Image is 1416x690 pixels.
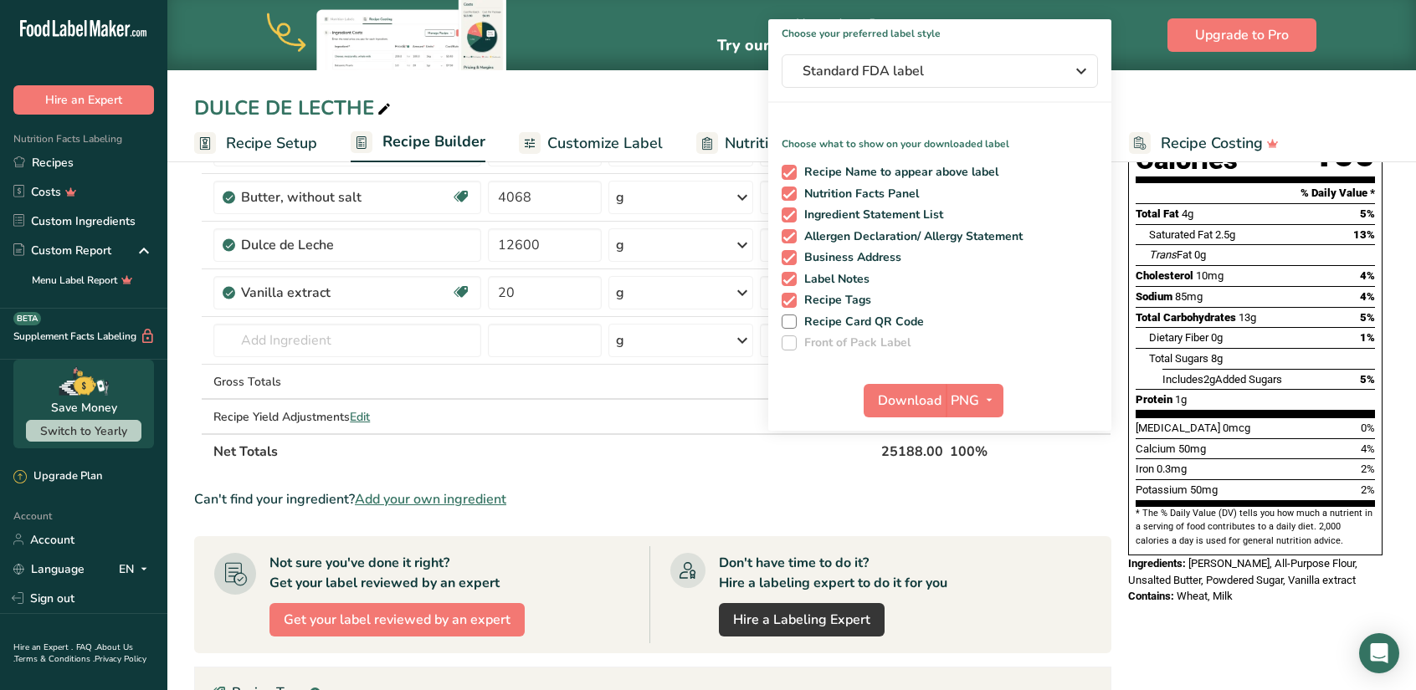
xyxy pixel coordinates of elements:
span: 10mg [1196,269,1224,282]
div: Gross Totals [213,373,481,391]
span: 2% [1361,463,1375,475]
button: Get your label reviewed by an expert [269,603,525,636]
span: 5% [1360,207,1375,220]
a: Privacy Policy [95,653,146,665]
a: Hire an Expert . [13,641,73,653]
span: 50mg [1190,483,1218,496]
span: Recipe Tags [797,293,872,308]
span: 2% [1361,483,1375,496]
div: Recipe Yield Adjustments [213,408,481,426]
div: DULCE DE LECTHE [194,93,394,123]
span: Dietary Fiber [1149,331,1208,344]
div: Open Intercom Messenger [1359,633,1399,673]
th: Net Totals [210,433,878,468]
span: Cholesterol [1136,269,1193,282]
button: Standard FDA label [782,54,1098,88]
span: Includes Added Sugars [1162,373,1282,386]
div: g [616,235,624,255]
div: g [616,283,624,303]
div: Can't find your ingredient? [194,489,1111,509]
a: Recipe Builder [351,123,485,163]
a: Terms & Conditions . [14,653,95,665]
button: Upgrade to Pro [1167,18,1316,52]
h1: Choose your preferred label style [768,19,1111,41]
span: 2.5g [1215,228,1235,241]
span: Business Address [797,250,902,265]
span: 13% [1353,228,1375,241]
button: Download [864,384,946,417]
span: 4% [1360,290,1375,303]
span: 0% [1361,422,1375,434]
a: Language [13,555,85,584]
span: Front of Pack Label [797,335,911,350]
span: Customize Label [547,132,663,155]
span: [PERSON_NAME], All-Purpose Flour, Unsalted Butter, Powdered Sugar, Vanilla extract [1128,557,1357,586]
span: Nutrition Breakdown [725,132,868,155]
span: Ingredient Statement List [797,207,944,222]
span: Ingredients: [1128,557,1186,570]
span: Get your label reviewed by an expert [284,610,510,630]
span: Upgrade to Pro [1195,25,1289,45]
span: 13g [1239,311,1256,324]
div: Butter, without salt [241,187,450,207]
a: Recipe Costing [1129,125,1279,162]
div: BETA [13,312,41,325]
a: Customize Label [519,125,663,162]
span: 5% [1360,311,1375,324]
div: Don't have time to do it? Hire a labeling expert to do it for you [719,553,947,593]
span: Edit [350,409,370,425]
span: Switch to Yearly [40,423,127,439]
span: Standard FDA label [803,61,1054,81]
a: Recipe Setup [194,125,317,162]
span: [MEDICAL_DATA] [1136,422,1220,434]
span: Total Fat [1136,207,1179,220]
a: Hire a Labeling Expert [719,603,885,636]
div: Upgrade Plan [13,468,102,485]
a: About Us . [13,641,133,665]
div: Calories [1136,148,1280,172]
span: Recipe Builder [382,130,485,153]
div: Not sure you've done it right? Get your label reviewed by an expert [269,553,500,593]
section: % Daily Value * [1136,183,1375,203]
span: 0.3mg [1157,463,1187,475]
div: g [616,187,624,207]
span: Recipe Costing [1161,132,1263,155]
span: Saturated Fat [1149,228,1213,241]
span: Recipe Name to appear above label [797,165,999,180]
div: Dulce de Leche [241,235,450,255]
span: 85mg [1175,290,1203,303]
span: Download [878,391,941,411]
span: Contains: [1128,590,1174,602]
span: 2g [1203,373,1215,386]
span: 4% [1360,269,1375,282]
span: 1g [1175,393,1187,406]
th: 25188.00 [878,433,947,468]
span: Fat [1149,248,1192,261]
span: Total Sugars [1149,352,1208,365]
div: Upgrade to Pro [717,1,968,70]
span: 0mcg [1223,422,1250,434]
button: Hire an Expert [13,85,154,115]
span: Wheat, Milk [1177,590,1233,602]
a: FAQ . [76,641,96,653]
i: Trans [1149,248,1177,261]
span: Try our New Feature [717,35,968,55]
div: Save Money [51,399,117,417]
section: * The % Daily Value (DV) tells you how much a nutrient in a serving of food contributes to a dail... [1136,507,1375,548]
span: Iron [1136,463,1154,475]
span: 0g [1194,248,1206,261]
span: Nutrition Facts Panel [797,187,920,202]
th: 100% [947,433,1035,468]
span: Label Notes [797,272,870,287]
button: Switch to Yearly [26,420,141,442]
span: 1% [1360,331,1375,344]
span: PNG [951,391,979,411]
p: Choose what to show on your downloaded label [768,123,1111,151]
span: 5% [1360,373,1375,386]
span: 4g [1182,207,1193,220]
a: Nutrition Breakdown [696,125,884,162]
span: Recipe Card QR Code [797,314,925,330]
span: Calcium [1136,442,1176,455]
input: Add Ingredient [213,324,481,357]
div: Custom Report [13,242,111,259]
